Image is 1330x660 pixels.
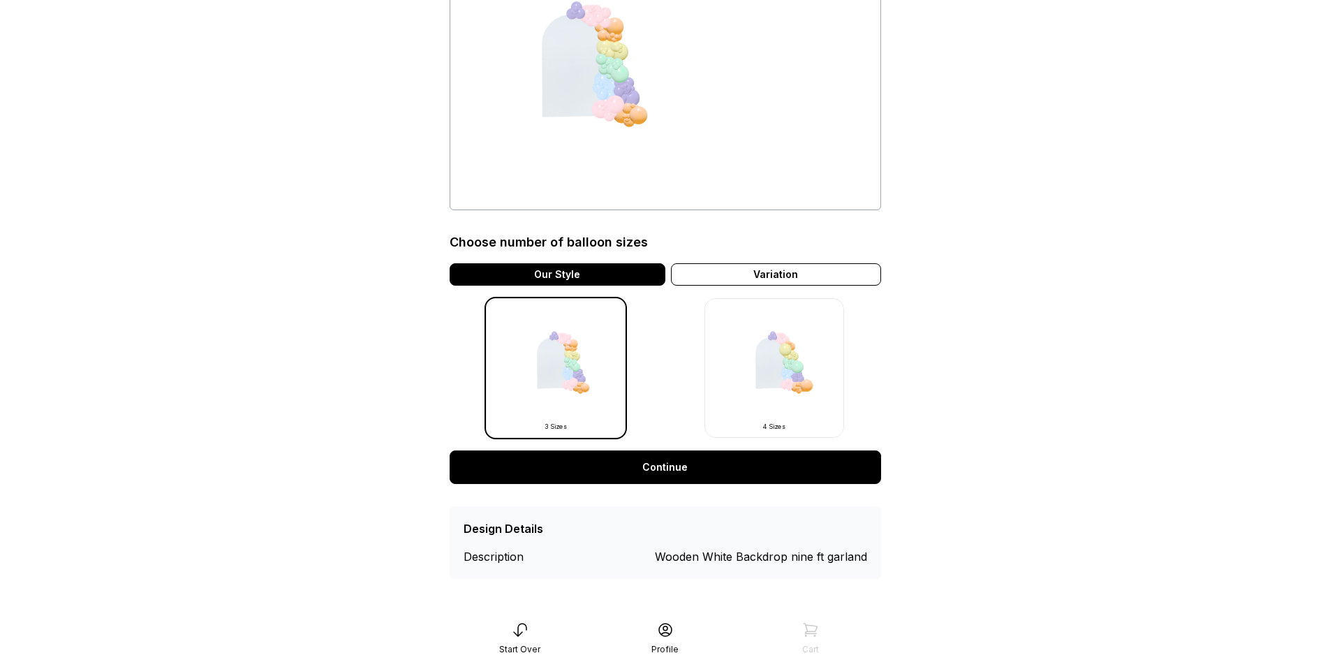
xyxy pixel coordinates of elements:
div: Design Details [464,520,543,537]
div: Our Style [450,263,665,286]
img: - [486,298,626,438]
div: 3 Sizes [503,423,608,431]
img: - [704,298,844,438]
div: Cart [802,644,819,655]
div: 4 Sizes [722,423,827,431]
div: Wooden White Backdrop nine ft garland [655,548,867,565]
a: Continue [450,450,881,484]
div: Profile [651,644,679,655]
div: Choose number of balloon sizes [450,233,648,252]
div: Start Over [499,644,540,655]
div: Description [464,548,565,565]
div: Variation [671,263,881,286]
